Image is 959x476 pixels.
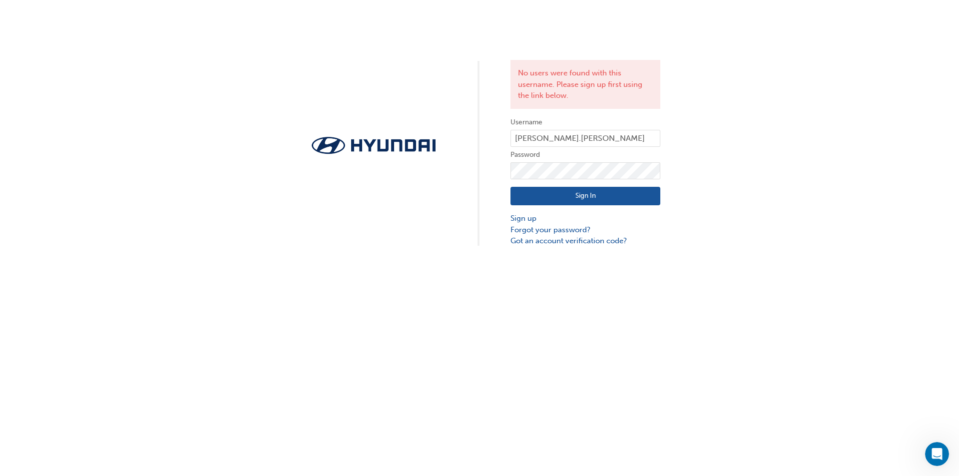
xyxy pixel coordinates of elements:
[925,442,949,466] iframe: Intercom live chat
[510,149,660,161] label: Password
[510,235,660,247] a: Got an account verification code?
[510,60,660,109] div: No users were found with this username. Please sign up first using the link below.
[510,224,660,236] a: Forgot your password?
[510,213,660,224] a: Sign up
[510,130,660,147] input: Username
[299,134,449,157] img: Trak
[510,116,660,128] label: Username
[510,187,660,206] button: Sign In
